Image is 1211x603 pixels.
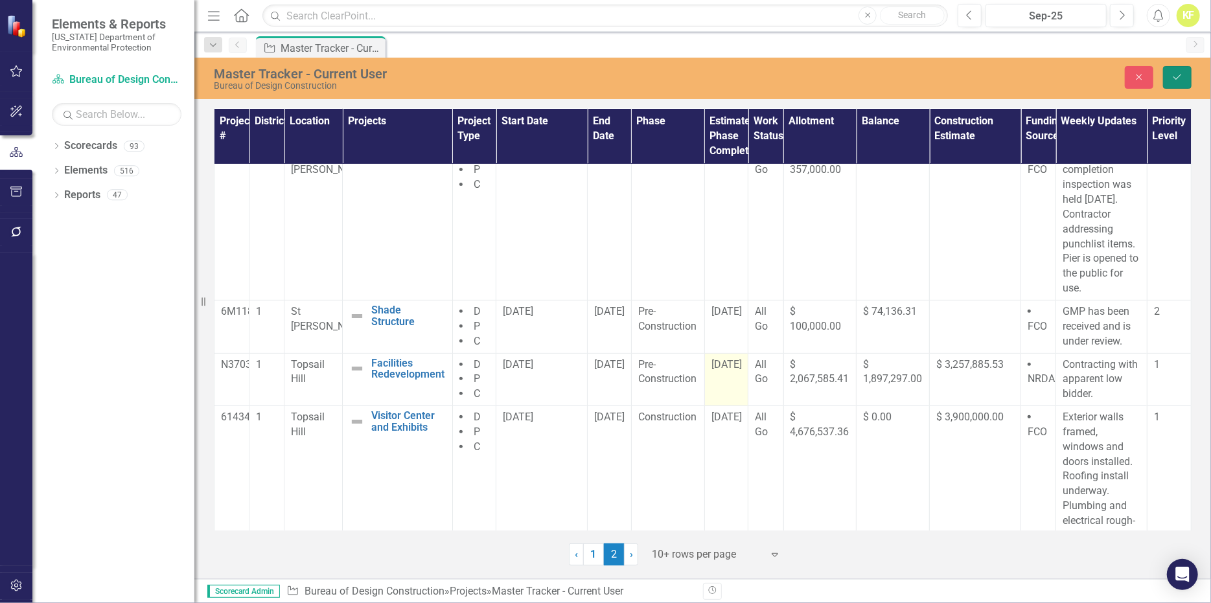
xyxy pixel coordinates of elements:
[114,165,139,176] div: 516
[474,387,480,400] span: C
[583,543,604,565] a: 1
[1063,304,1140,349] p: GMP has been received and is under review.
[863,305,917,317] span: $ 74,136.31
[291,305,369,332] span: St [PERSON_NAME]
[711,305,742,317] span: [DATE]
[214,81,761,91] div: Bureau of Design Construction
[604,543,625,565] span: 2
[474,372,480,385] span: P
[711,411,742,423] span: [DATE]
[124,141,144,152] div: 93
[474,411,481,423] span: D
[790,305,842,332] span: $ 100,000.00
[221,304,242,319] p: 6M118C
[1028,320,1047,332] span: FCO
[575,548,578,560] span: ‹
[349,361,365,376] img: Not Defined
[1028,426,1047,438] span: FCO
[1063,410,1140,543] p: Exterior walls framed, windows and doors installed. Roofing install underway. Plumbing and electr...
[863,358,922,385] span: $ 1,897,297.00
[899,10,927,20] span: Search
[64,163,108,178] a: Elements
[474,358,481,370] span: D
[755,305,768,332] span: All Go
[474,426,480,438] span: P
[1177,4,1200,27] button: KF
[52,103,181,126] input: Search Below...
[221,358,242,372] p: N3703
[1063,358,1140,402] p: Contracting with apparent low bidder.
[863,411,892,423] span: $ 0.00
[1154,358,1160,370] span: 1
[207,585,280,598] span: Scorecard Admin
[6,14,30,38] img: ClearPoint Strategy
[281,40,382,56] div: Master Tracker - Current User
[291,411,325,438] span: Topsail Hill
[936,411,1004,423] span: $ 3,900,000.00
[107,190,128,201] div: 47
[349,308,365,324] img: Not Defined
[214,67,761,81] div: Master Tracker - Current User
[880,6,945,25] button: Search
[790,358,849,385] span: $ 2,067,585.41
[594,305,625,317] span: [DATE]
[630,548,633,560] span: ›
[638,358,697,385] span: Pre-Construction
[1028,372,1055,385] span: NRDA
[594,411,625,423] span: [DATE]
[790,411,849,438] span: $ 4,676,537.36
[305,585,444,597] a: Bureau of Design Construction
[64,188,100,203] a: Reports
[349,414,365,429] img: Not Defined
[990,8,1102,24] div: Sep-25
[755,411,768,438] span: All Go
[1154,305,1160,317] span: 2
[503,305,533,317] span: [DATE]
[503,358,533,370] span: [DATE]
[1063,148,1140,296] p: Substantial completion inspection was held [DATE]. Contractor addressing punchlist items. Pier is...
[256,411,262,423] span: 1
[638,411,697,423] span: Construction
[64,139,117,154] a: Scorecards
[1167,559,1198,590] div: Open Intercom Messenger
[474,163,480,176] span: P
[474,305,481,317] span: D
[52,73,181,87] a: Bureau of Design Construction
[371,410,445,433] a: Visitor Center and Exhibits
[1154,411,1160,423] span: 1
[492,585,623,597] div: Master Tracker - Current User
[474,335,480,347] span: C
[474,440,480,453] span: C
[262,5,948,27] input: Search ClearPoint...
[52,16,181,32] span: Elements & Reports
[594,358,625,370] span: [DATE]
[638,305,697,332] span: Pre-Construction
[936,358,1004,370] span: $ 3,257,885.53
[371,358,445,380] a: Facilities Redevelopment
[52,32,181,53] small: [US_STATE] Department of Environmental Protection
[371,304,445,327] a: Shade Structure
[291,358,325,385] span: Topsail Hill
[1028,163,1047,176] span: FCO
[286,584,693,599] div: » »
[256,358,262,370] span: 1
[221,410,242,425] p: 61434C
[503,411,533,423] span: [DATE]
[450,585,487,597] a: Projects
[256,305,262,317] span: 1
[711,358,742,370] span: [DATE]
[474,178,480,190] span: C
[474,320,480,332] span: P
[986,4,1107,27] button: Sep-25
[755,358,768,385] span: All Go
